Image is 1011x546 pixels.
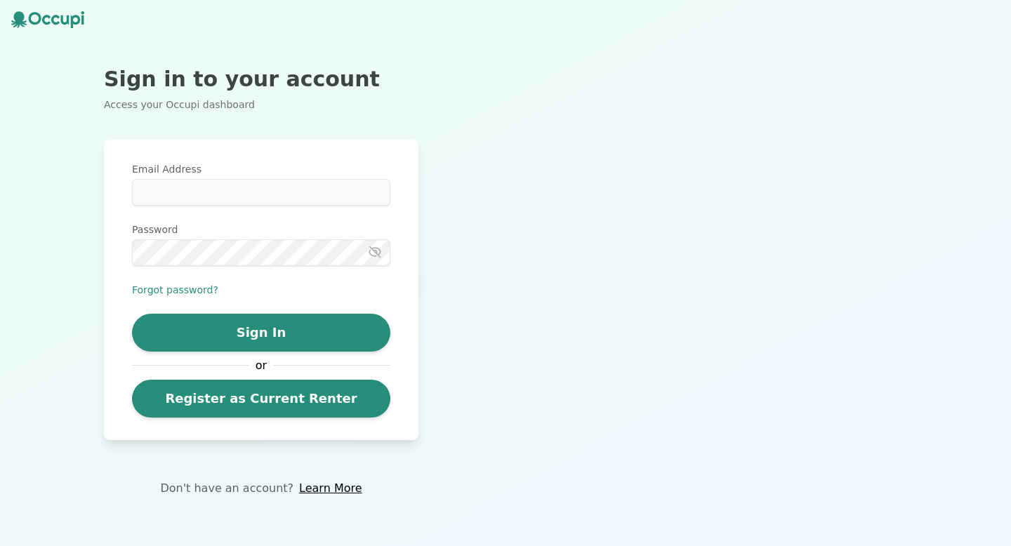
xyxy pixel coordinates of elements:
[249,357,274,374] span: or
[132,222,390,237] label: Password
[132,283,218,297] button: Forgot password?
[132,314,390,352] button: Sign In
[299,480,362,497] a: Learn More
[160,480,293,497] p: Don't have an account?
[104,67,418,92] h2: Sign in to your account
[104,98,418,112] p: Access your Occupi dashboard
[132,380,390,418] a: Register as Current Renter
[132,162,390,176] label: Email Address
